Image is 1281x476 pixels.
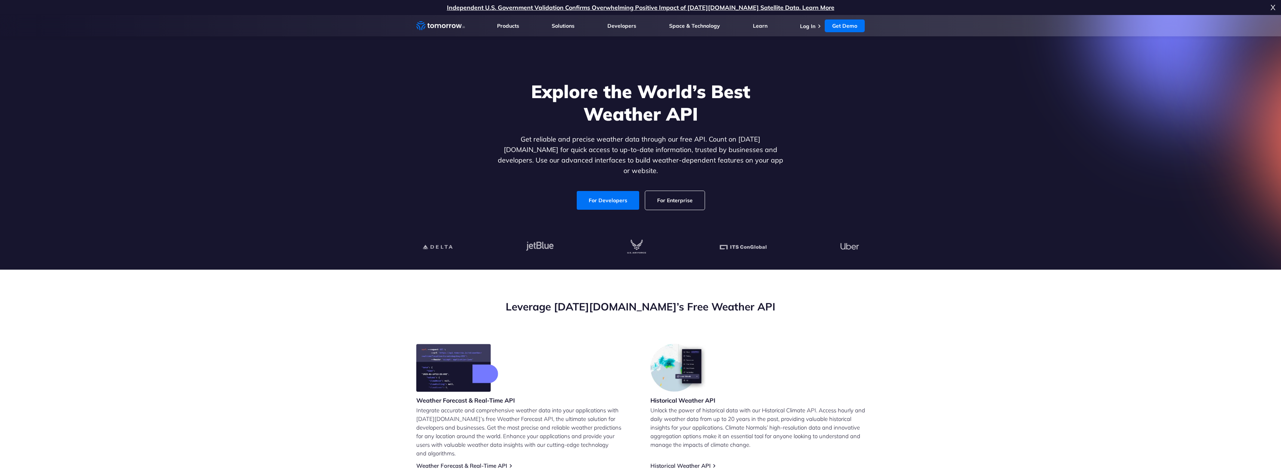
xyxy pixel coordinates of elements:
a: Get Demo [825,19,865,32]
h3: Weather Forecast & Real-Time API [416,396,515,404]
h3: Historical Weather API [650,396,715,404]
h1: Explore the World’s Best Weather API [496,80,785,125]
p: Unlock the power of historical data with our Historical Climate API. Access hourly and daily weat... [650,406,865,449]
a: Learn [753,22,767,29]
a: Developers [607,22,636,29]
a: Products [497,22,519,29]
a: Space & Technology [669,22,720,29]
a: Log In [800,23,815,30]
a: Solutions [552,22,574,29]
a: For Developers [577,191,639,210]
a: Historical Weather API [650,462,711,469]
a: Weather Forecast & Real-Time API [416,462,507,469]
a: Home link [416,20,465,31]
a: Independent U.S. Government Validation Confirms Overwhelming Positive Impact of [DATE][DOMAIN_NAM... [447,4,834,11]
p: Integrate accurate and comprehensive weather data into your applications with [DATE][DOMAIN_NAME]... [416,406,631,458]
p: Get reliable and precise weather data through our free API. Count on [DATE][DOMAIN_NAME] for quic... [496,134,785,176]
h2: Leverage [DATE][DOMAIN_NAME]’s Free Weather API [416,300,865,314]
a: For Enterprise [645,191,705,210]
